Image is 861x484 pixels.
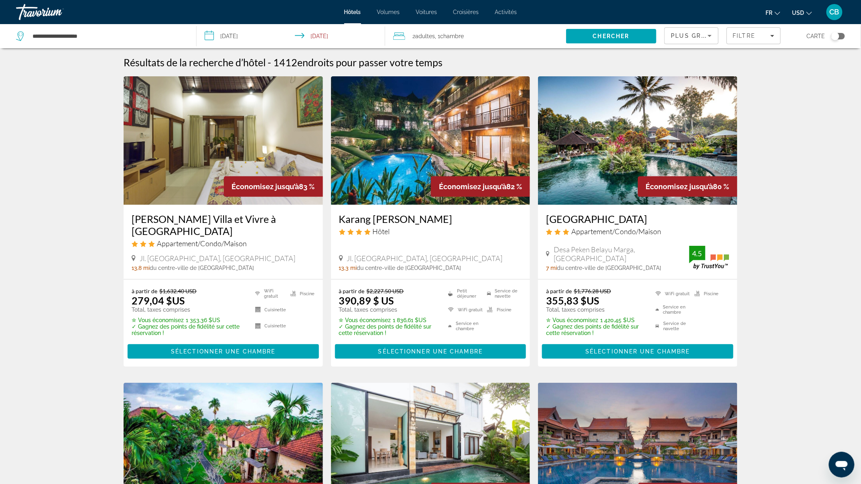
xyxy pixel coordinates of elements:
[300,291,315,296] font: Piscine
[347,254,503,263] span: Jl. [GEOGRAPHIC_DATA], [GEOGRAPHIC_DATA]
[140,254,295,263] span: Jl. [GEOGRAPHIC_DATA], [GEOGRAPHIC_DATA]
[830,8,839,16] span: CB
[344,9,361,15] a: Hôtels
[132,306,245,313] p: Total, taxes comprises
[132,323,245,336] p: ✓ Gagnez des points de fidélité sur cette réservation !
[727,27,781,44] button: Filtres
[546,317,598,323] span: ✮ Vous économisez
[440,33,464,39] span: Chambre
[439,182,506,191] span: Économisez jusqu’à
[224,176,323,197] div: 83 %
[32,30,184,42] input: Rechercher une destination hôtelière
[157,239,247,248] span: Appartement/Condo/Maison
[377,9,400,15] a: Volumes
[393,317,427,323] font: 1 836,61 $US
[159,288,197,294] del: $1,632.40 USD
[268,56,271,68] span: -
[497,307,512,312] font: Piscine
[124,76,323,205] img: Kubal Villa et Vivre à Seminyak
[339,294,394,306] ins: 390,89 $ US
[704,291,719,296] font: Piscine
[689,249,705,258] div: 4.5
[132,265,150,271] span: 13,8 mi
[571,227,661,236] span: Appartement/Condo/Maison
[339,213,522,225] a: Karang [PERSON_NAME]
[546,227,729,236] div: Appartement 3 étoiles
[232,182,299,191] span: Économisez jusqu’à
[538,76,737,205] img: Villa Taman di Blayu
[554,245,689,263] span: Desa Peken Belayu Marga, [GEOGRAPHIC_DATA]
[412,33,415,39] font: 2
[638,176,737,197] div: 80 %
[132,239,315,248] div: Appartement 3 étoiles
[671,33,767,39] span: Plus grandes économies
[132,294,185,306] ins: 279,04 $US
[792,7,812,18] button: Changer de devise
[807,31,825,42] span: Carte
[128,344,319,359] button: Sélectionner une chambre
[273,56,443,68] h2: 1412
[766,7,780,18] button: Changer la langue
[458,307,483,312] font: WiFi gratuit
[335,346,526,355] a: Sélectionner une chambre
[265,307,286,312] font: Cuisinette
[357,265,461,271] span: du centre-ville de [GEOGRAPHIC_DATA]
[495,288,522,299] font: Service de navette
[186,317,220,323] font: 1 353,36 $US
[132,317,184,323] span: ✮ Vous économisez
[585,348,690,355] span: Sélectionner une chambre
[456,321,483,331] font: Service en chambre
[415,33,435,39] span: Adultes
[431,176,530,197] div: 82 %
[546,288,572,294] span: à partir de
[265,323,286,329] font: Cuisinette
[453,9,479,15] a: Croisières
[546,213,729,225] a: [GEOGRAPHIC_DATA]
[150,265,254,271] span: du centre-ville de [GEOGRAPHIC_DATA]
[416,9,437,15] a: Voitures
[339,317,391,323] span: ✮ Vous économisez
[792,10,804,16] span: USD
[297,56,443,68] span: endroits pour passer votre temps
[128,346,319,355] a: Sélectionner une chambre
[339,288,365,294] span: à partir de
[825,33,845,40] button: Basculer la carte
[132,213,315,237] h3: [PERSON_NAME] Villa et Vivre à [GEOGRAPHIC_DATA]
[378,348,483,355] span: Sélectionner une chambre
[335,344,526,359] button: Sélectionner une chambre
[339,323,438,336] p: ✓ Gagnez des points de fidélité sur cette réservation !
[495,9,517,15] a: Activités
[665,291,690,296] font: WiFi gratuit
[566,29,656,43] button: Rechercher
[124,56,266,68] h1: Résultats de la recherche d’hôtel
[689,246,729,270] img: TrustYou guest rating badge
[16,2,96,22] a: Travorium
[546,265,557,271] span: 7 mi
[542,344,733,359] button: Sélectionner une chambre
[373,227,390,236] span: Hôtel
[542,346,733,355] a: Sélectionner une chambre
[264,288,286,299] font: WiFi gratuit
[593,33,630,39] span: Chercher
[574,288,611,294] del: $1,776.28 USD
[331,76,530,205] img: Karang Lila Bhuana
[367,288,404,294] del: $2,227.50 USD
[132,288,157,294] span: à partir de
[546,306,645,313] p: Total, taxes comprises
[663,321,690,331] font: Service de navette
[600,317,635,323] font: 1 420,45 $US
[385,24,566,48] button: Voyageurs : 2 adultes, 0 enfants
[339,227,522,236] div: Hôtel 4 étoiles
[339,265,357,271] span: 13,3 mi
[824,4,845,20] button: Menu utilisateur
[197,24,385,48] button: Sélectionnez la date d’arrivée et de départ
[733,33,756,39] span: Filtre
[546,323,645,336] p: ✓ Gagnez des points de fidélité sur cette réservation !
[766,10,773,16] span: Fr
